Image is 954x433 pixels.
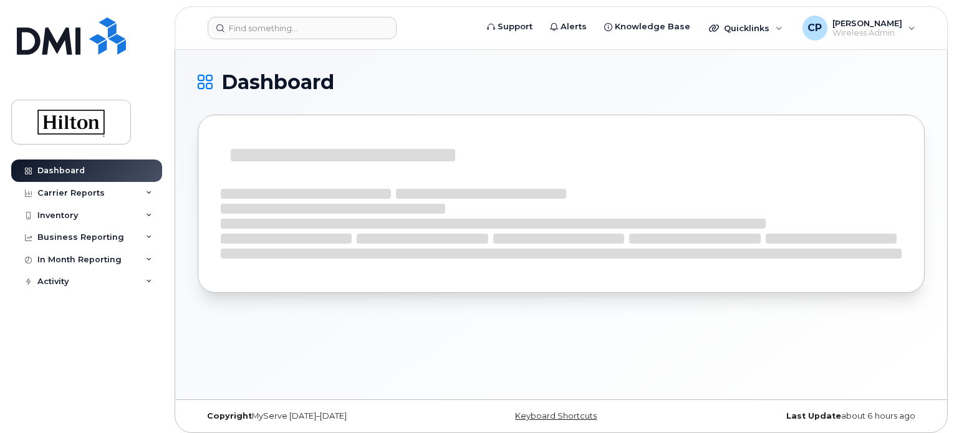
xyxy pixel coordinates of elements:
[515,411,597,421] a: Keyboard Shortcuts
[207,411,252,421] strong: Copyright
[682,411,925,421] div: about 6 hours ago
[221,73,334,92] span: Dashboard
[786,411,841,421] strong: Last Update
[198,411,440,421] div: MyServe [DATE]–[DATE]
